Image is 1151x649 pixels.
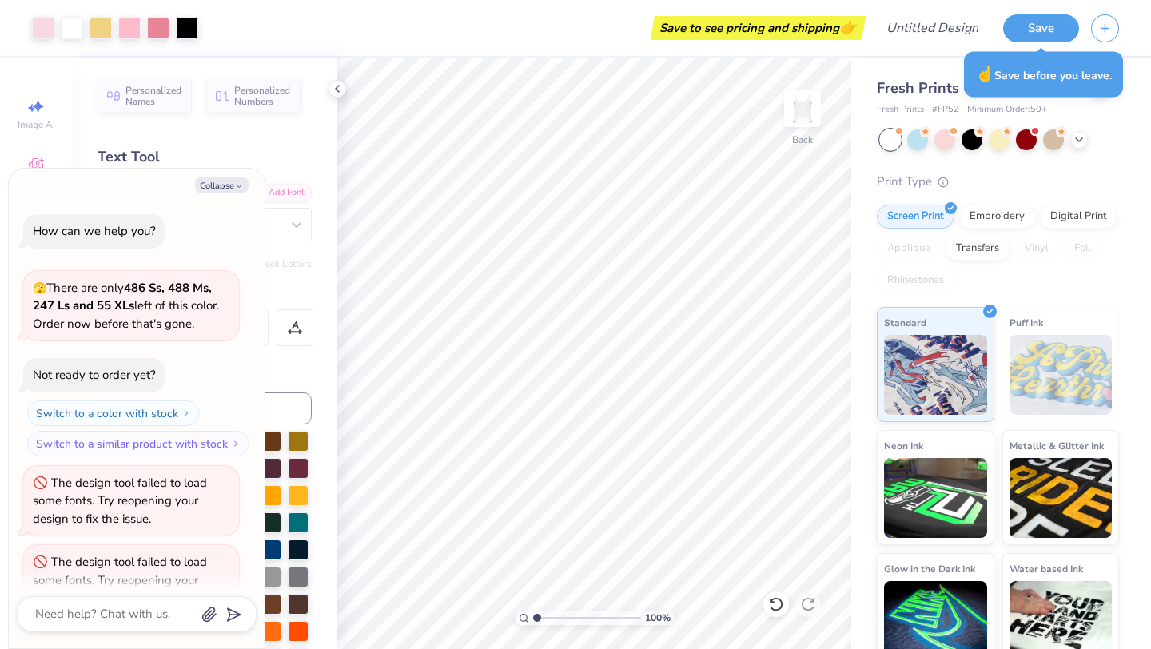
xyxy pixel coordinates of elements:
span: Standard [884,314,926,331]
span: 100 % [645,611,671,625]
span: Fresh Prints [877,103,924,117]
input: Untitled Design [874,12,991,44]
div: Screen Print [877,205,954,229]
img: Puff Ink [1010,335,1113,415]
span: Puff Ink [1010,314,1043,331]
div: Save to see pricing and shipping [655,16,862,40]
div: Not ready to order yet? [33,367,156,383]
div: Save before you leave. [964,52,1123,98]
div: How can we help you? [33,223,156,239]
button: Switch to a similar product with stock [27,431,249,456]
span: 🫣 [33,281,46,296]
img: Metallic & Glitter Ink [1010,458,1113,538]
img: Switch to a color with stock [181,408,191,418]
div: The design tool failed to load some fonts. Try reopening your design to fix the issue. [33,554,207,606]
span: 👉 [839,18,857,37]
div: Vinyl [1014,237,1059,261]
div: Print Type [877,173,1119,191]
span: Personalized Numbers [234,85,291,107]
span: ☝️ [975,64,994,85]
button: Collapse [195,177,249,193]
div: The design tool failed to load some fonts. Try reopening your design to fix the issue. [33,475,207,527]
span: Minimum Order: 50 + [967,103,1047,117]
img: Switch to a similar product with stock [231,439,241,448]
span: Glow in the Dark Ink [884,560,975,577]
div: Embroidery [959,205,1035,229]
div: Back [792,133,813,147]
div: Transfers [946,237,1010,261]
span: Water based Ink [1010,560,1083,577]
div: Digital Print [1040,205,1117,229]
div: Text Tool [98,146,312,168]
img: Standard [884,335,987,415]
span: Metallic & Glitter Ink [1010,437,1104,454]
span: Fresh Prints Cali Camisole Top [877,78,1085,98]
span: There are only left of this color. Order now before that's gone. [33,280,219,332]
div: Rhinestones [877,269,954,293]
button: Save [1003,14,1079,42]
span: Personalized Names [125,85,182,107]
img: Back [787,93,818,125]
span: Neon Ink [884,437,923,454]
span: Image AI [18,118,55,131]
img: Neon Ink [884,458,987,538]
div: Add Font [249,184,312,202]
span: # FP52 [932,103,959,117]
div: Foil [1064,237,1101,261]
button: Switch to a color with stock [27,400,200,426]
div: Applique [877,237,941,261]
